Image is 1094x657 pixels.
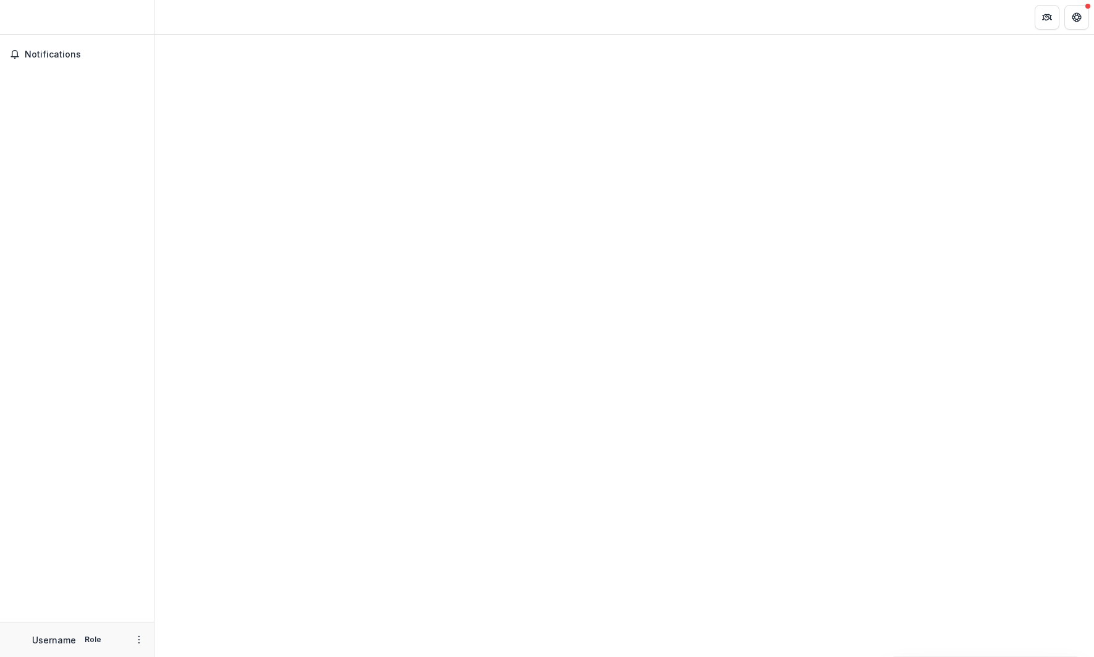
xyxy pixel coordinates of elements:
span: Notifications [25,49,144,60]
button: Partners [1035,5,1059,30]
button: Get Help [1064,5,1089,30]
p: Username [32,634,76,646]
p: Role [81,634,105,645]
button: More [132,632,146,647]
button: Notifications [5,45,149,64]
